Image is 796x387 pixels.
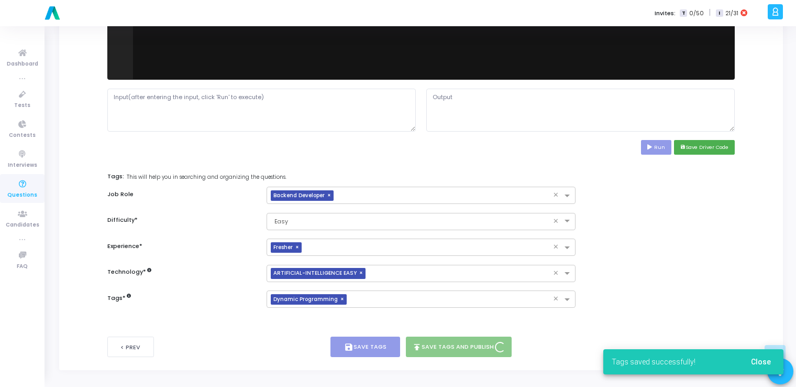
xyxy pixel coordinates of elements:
[107,191,257,198] h6: Job Role
[127,174,286,181] span: This will help you in searching and organizing the questions.
[553,294,562,305] span: Clear all
[655,9,676,18] label: Invites:
[553,242,562,253] span: Clear all
[344,342,353,352] i: save
[412,342,422,352] i: publish
[107,295,257,302] h6: Tags
[7,60,38,69] span: Dashboard
[107,337,154,357] button: < Prev
[295,242,302,253] span: ×
[107,172,723,181] label: Tags:
[612,357,695,367] span: Tags saved successfully!
[743,352,779,371] button: Close
[6,221,39,230] span: Candidates
[17,262,28,271] span: FAQ
[553,217,562,227] span: Clear all
[553,268,562,279] span: Clear all
[680,9,687,17] span: T
[709,7,711,18] span: |
[7,191,37,200] span: Questions
[9,131,36,140] span: Contests
[330,337,400,357] button: saveSave Tags
[327,190,334,201] span: ×
[553,190,562,201] span: Clear all
[107,243,257,250] h6: Experience
[8,161,37,170] span: Interviews
[359,268,366,279] span: ×
[107,268,257,275] h6: Technology
[725,9,738,18] span: 21/31
[680,145,686,150] i: save
[641,140,671,154] button: Run
[271,242,295,253] span: Fresher
[42,3,63,24] img: logo
[406,337,512,357] button: publishSave Tags and Publish
[14,101,30,110] span: Tests
[674,140,735,154] button: saveSave Driver Code
[689,9,704,18] span: 0/50
[716,9,723,17] span: I
[271,268,359,279] span: ARTIFICIAL-INTELLIGENCE EASY
[271,190,327,201] span: Backend Developer
[107,217,257,223] h6: Difficulty
[751,358,771,366] span: Close
[271,294,340,305] span: Dynamic Programming
[340,294,347,305] span: ×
